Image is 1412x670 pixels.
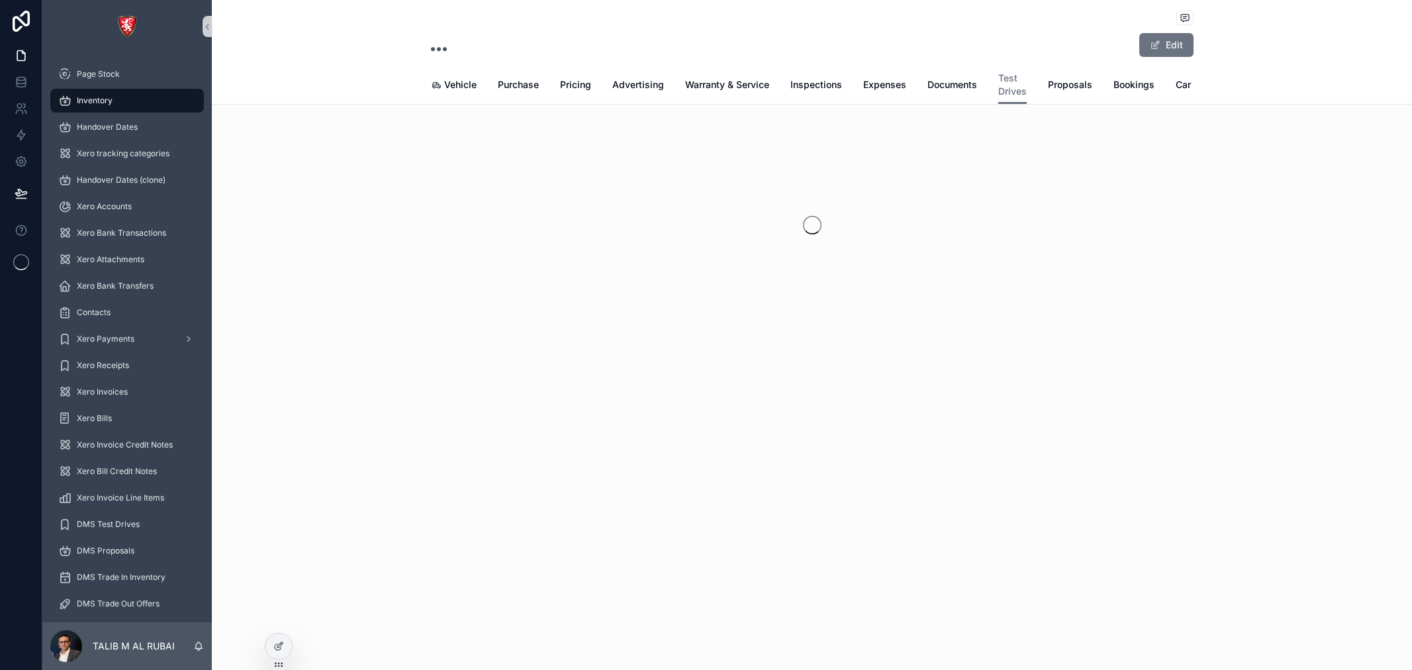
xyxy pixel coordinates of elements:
[50,354,204,377] a: Xero Receipts
[444,78,477,91] span: Vehicle
[790,78,842,91] span: Inspections
[77,598,160,609] span: DMS Trade Out Offers
[50,486,204,510] a: Xero Invoice Line Items
[498,73,539,99] a: Purchase
[77,201,132,212] span: Xero Accounts
[1048,78,1092,91] span: Proposals
[612,78,664,91] span: Advertising
[50,433,204,457] a: Xero Invoice Credit Notes
[77,572,165,583] span: DMS Trade In Inventory
[50,168,204,192] a: Handover Dates (clone)
[50,195,204,218] a: Xero Accounts
[77,307,111,318] span: Contacts
[50,142,204,166] a: Xero tracking categories
[50,565,204,589] a: DMS Trade In Inventory
[1176,78,1218,91] span: Car Move
[77,148,169,159] span: Xero tracking categories
[50,274,204,298] a: Xero Bank Transfers
[863,73,906,99] a: Expenses
[42,53,212,622] div: scrollable content
[77,546,134,556] span: DMS Proposals
[77,175,165,185] span: Handover Dates (clone)
[77,281,154,291] span: Xero Bank Transfers
[790,73,842,99] a: Inspections
[77,95,113,106] span: Inventory
[50,459,204,483] a: Xero Bill Credit Notes
[431,73,477,99] a: Vehicle
[612,73,664,99] a: Advertising
[50,301,204,324] a: Contacts
[77,228,166,238] span: Xero Bank Transactions
[50,592,204,616] a: DMS Trade Out Offers
[685,73,769,99] a: Warranty & Service
[93,640,175,653] p: TALIB M AL RUBAI
[77,387,128,397] span: Xero Invoices
[77,519,140,530] span: DMS Test Drives
[50,407,204,430] a: Xero Bills
[685,78,769,91] span: Warranty & Service
[50,380,204,404] a: Xero Invoices
[498,78,539,91] span: Purchase
[50,115,204,139] a: Handover Dates
[50,539,204,563] a: DMS Proposals
[998,72,1027,98] span: Test Drives
[117,16,138,37] img: App logo
[50,248,204,271] a: Xero Attachments
[927,78,977,91] span: Documents
[77,122,138,132] span: Handover Dates
[1113,73,1154,99] a: Bookings
[77,413,112,424] span: Xero Bills
[560,73,591,99] a: Pricing
[1113,78,1154,91] span: Bookings
[50,512,204,536] a: DMS Test Drives
[1176,73,1218,99] a: Car Move
[50,221,204,245] a: Xero Bank Transactions
[77,466,157,477] span: Xero Bill Credit Notes
[50,327,204,351] a: Xero Payments
[50,89,204,113] a: Inventory
[560,78,591,91] span: Pricing
[77,360,129,371] span: Xero Receipts
[77,334,134,344] span: Xero Payments
[77,69,120,79] span: Page Stock
[863,78,906,91] span: Expenses
[1139,33,1194,57] button: Edit
[1048,73,1092,99] a: Proposals
[77,254,144,265] span: Xero Attachments
[77,493,164,503] span: Xero Invoice Line Items
[998,66,1027,105] a: Test Drives
[50,62,204,86] a: Page Stock
[77,440,173,450] span: Xero Invoice Credit Notes
[927,73,977,99] a: Documents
